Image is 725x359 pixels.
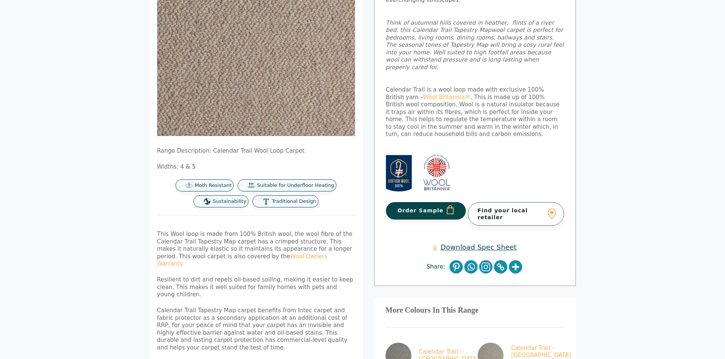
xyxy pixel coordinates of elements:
[423,94,470,101] a: Wool Britannia®
[157,276,355,299] p: Resilient to dirt and repels oil-based soiling, making it easier to keep clean. This makes it wel...
[157,147,355,155] p: Range Description: Calendar Trail Wool Loop Carpet
[494,260,507,274] a: Copy Link
[157,163,355,171] p: Widths: 4 & 5
[257,182,334,189] span: Suitable for Underfloor Heating
[195,182,232,189] span: Moth Resistant
[157,307,355,351] p: Calendar Trail Tapestry Map carpet benefits from Intec carpet and fabric protector as a secondary...
[464,260,478,274] a: Whatsapp
[386,309,564,312] h3: More Colours In This Range
[157,253,328,267] a: Wool Owners Warranty.
[386,19,554,34] em: Think of autumnal hills covered in heather, flints of a river bed, this Calendar Trail Tapestry Map
[386,86,564,138] p: Calendar Trail is a wool loop made with exclusive 100% British yarn – . This is made up of 100% B...
[449,260,463,274] a: Pinterest
[479,260,492,274] a: Instagram
[386,202,466,220] button: Order Sample
[157,231,355,268] p: This Wool loop is made from 100% British wool, the wool fibre of the Calendar Trail Tapestry Map ...
[433,243,516,251] a: Download Spec Sheet
[509,260,522,274] a: More
[386,27,564,71] em: wool carpet is perfect for bedrooms, living rooms, dining rooms, hallways and stairs. The seasona...
[213,198,246,205] span: Sustainability
[272,198,316,205] span: Traditional Design
[468,202,564,226] a: Find your local retailer
[427,263,449,271] span: Share:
